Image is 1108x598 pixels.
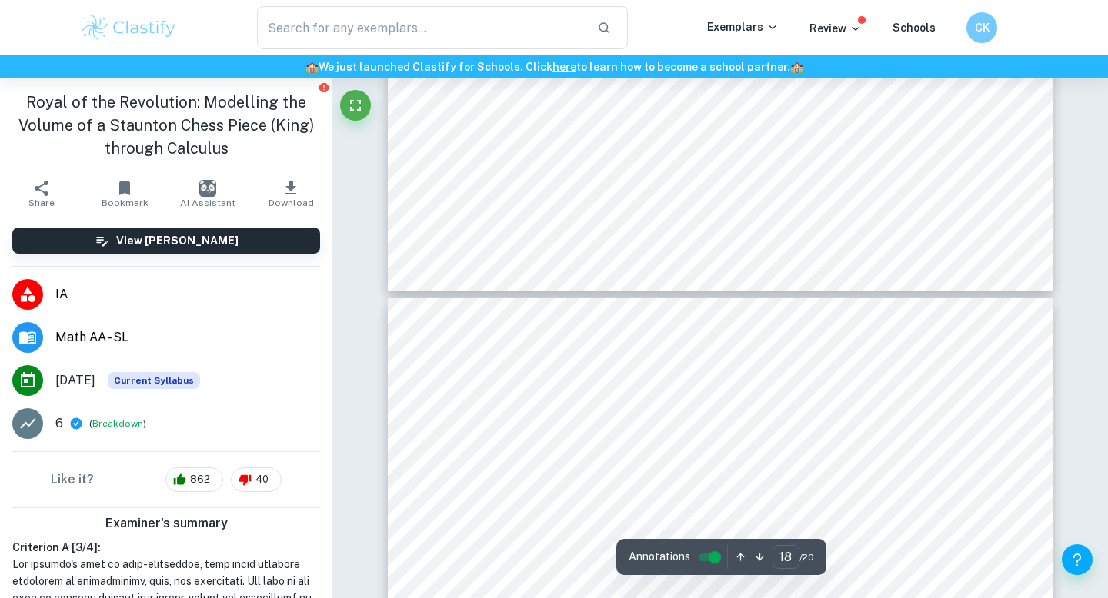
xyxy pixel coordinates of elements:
span: + [ [572,493,586,507]
span: would be calculated by summing the volumes of the individual polygons. [466,573,847,586]
span: 𝑑𝑥 [626,493,638,507]
span: 𝑓 [590,493,592,507]
span: ). [640,493,647,507]
span: 𝑓 [530,493,532,507]
button: Download [249,172,332,215]
span: ) [549,493,553,507]
span: Extensions [928,350,974,361]
span: ( [536,493,541,507]
span: could be done by deriving the equation to calculate the lateral surface area of a solid of revolu... [466,475,943,488]
span: AI Assistant [180,198,235,208]
span: 𝑎 [516,502,520,511]
button: Fullscreen [340,90,371,121]
span: factoring this in was an impediment in the accuracy of the model. [466,104,793,117]
div: 40 [231,467,282,492]
h6: CK [973,19,991,36]
span: IA [55,285,320,304]
span: Annotations [629,549,690,565]
button: Breakdown [92,417,143,430]
span: Internal Assessment [466,350,562,361]
h6: We just launched Clastify for Schools. Click to learn how to become a school partner. [3,58,1105,75]
span: Current Syllabus [108,372,200,389]
button: View [PERSON_NAME] [12,228,320,254]
h6: View [PERSON_NAME] [116,232,239,249]
span: 40 [247,472,277,487]
span: 𝑏 [521,488,525,497]
span: = [482,493,489,507]
input: Search for any exemplars... [257,6,585,49]
span: 🏫 [790,61,803,73]
span: [DATE] [55,371,95,390]
button: Bookmark [83,172,166,215]
span: ′ [596,493,597,502]
button: CK [966,12,997,43]
span: / 20 [799,550,814,564]
a: Schools [893,22,936,34]
span: 𝜋 [500,493,508,507]
span: ➳ [466,377,478,396]
h6: Examiner's summary [6,514,326,533]
img: Clastify logo [80,12,178,43]
button: Report issue [318,81,329,93]
span: ∫ [511,481,515,495]
h1: Royal of the Revolution: Modelling the Volume of a Staunton Chess Piece (King) through Calculus [12,91,320,160]
p: Exemplars [707,18,779,35]
span: 𝑥 [541,493,546,507]
a: here [552,61,576,73]
span: 1 [562,493,569,507]
span: case, for most 3-D prints the object’s outer layers are thicker than the inner ones. The lack of [466,81,939,94]
span: 17 [714,238,729,251]
h6: Criterion A [ 3 / 4 ]: [12,539,320,556]
div: This exemplar is based on the current syllabus. Feel free to refer to it for inspiration/ideas wh... [108,372,200,389]
span: time. This however, could be mitigated through the use of enamel paints. A possible investigation [466,437,945,450]
p: Review [809,20,862,37]
span: 𝑆 [470,493,477,507]
span: 🏫 [305,61,319,73]
span: perhaps more complex chess pieces which are not revolutionary solids. Chess pieces like the [466,535,950,548]
span: Download [269,198,314,208]
span: ( [466,493,471,507]
button: AI Assistant [166,172,249,215]
span: Extensions [490,380,563,396]
span: Math AA - SL [55,328,320,347]
span: knight would need to be discreterized to a certain set of polygons and then the volume of the piece [466,554,943,567]
button: Help and Feedback [1062,544,1093,575]
span: ( ) [89,417,146,431]
span: Share [28,198,55,208]
span: √ [552,482,560,496]
h6: Like it? [51,470,94,489]
span: Given the short shelf life of 3D printed models, they often degrade and wear out over a period of [466,418,943,431]
span: )] [612,493,620,507]
span: Multi-dimensional [876,573,967,586]
div: 862 [165,467,223,492]
span: would answer the question on how much paint would be required to cover the entire model. This [466,456,946,469]
span: 862 [182,472,219,487]
span: 𝑥 [604,493,609,507]
span: 2 [620,493,626,502]
span: 2 [494,493,501,507]
img: AI Assistant [199,180,216,197]
span: Bookmark [102,198,149,208]
span: ( [599,493,604,507]
span: Other possible extensions to this research would be to calculate the volume of different and [485,517,945,530]
p: 6 [55,414,63,433]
